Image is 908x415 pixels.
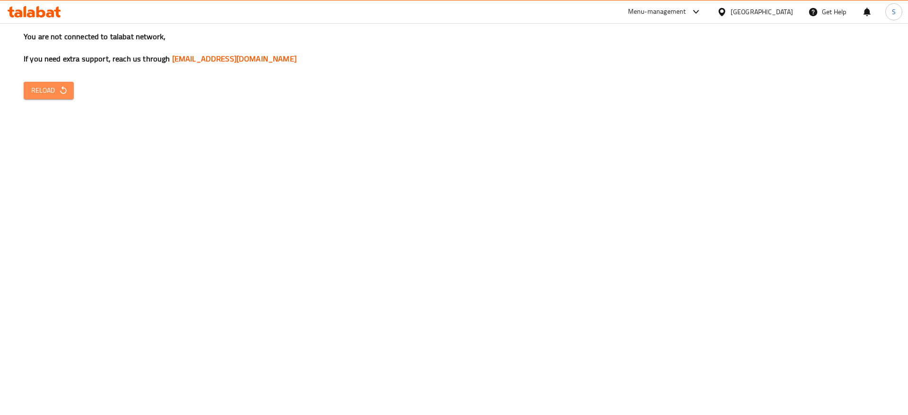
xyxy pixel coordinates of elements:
[731,7,793,17] div: [GEOGRAPHIC_DATA]
[892,7,896,17] span: S
[24,82,74,99] button: Reload
[24,31,884,64] h3: You are not connected to talabat network, If you need extra support, reach us through
[31,85,66,96] span: Reload
[172,52,297,66] a: [EMAIL_ADDRESS][DOMAIN_NAME]
[628,6,686,17] div: Menu-management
